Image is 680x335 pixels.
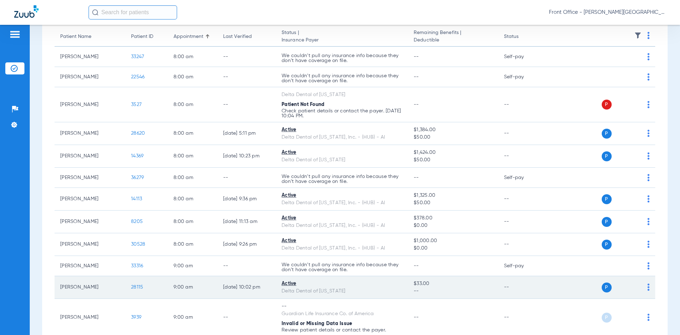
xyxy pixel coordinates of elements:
[282,192,402,199] div: Active
[217,233,276,256] td: [DATE] 9:26 PM
[498,67,546,87] td: Self-pay
[168,168,217,188] td: 8:00 AM
[131,285,143,290] span: 28115
[647,152,650,160] img: group-dot-blue.svg
[168,276,217,299] td: 9:00 AM
[168,233,217,256] td: 8:00 AM
[647,174,650,181] img: group-dot-blue.svg
[414,102,419,107] span: --
[414,280,492,287] span: $33.00
[498,87,546,122] td: --
[131,54,144,59] span: 33247
[498,168,546,188] td: Self-pay
[217,211,276,233] td: [DATE] 11:13 AM
[168,122,217,145] td: 8:00 AM
[55,47,125,67] td: [PERSON_NAME]
[168,256,217,276] td: 9:00 AM
[217,145,276,168] td: [DATE] 10:23 PM
[282,214,402,222] div: Active
[282,280,402,287] div: Active
[217,122,276,145] td: [DATE] 5:11 PM
[282,73,402,83] p: We couldn’t pull any insurance info because they don’t have coverage on file.
[414,315,419,320] span: --
[282,156,402,164] div: Delta Dental of [US_STATE]
[217,168,276,188] td: --
[414,134,492,141] span: $50.00
[602,283,612,292] span: P
[282,222,402,229] div: Delta Dental of [US_STATE], Inc. - (HUB) - AI
[282,303,402,310] div: --
[168,47,217,67] td: 8:00 AM
[498,47,546,67] td: Self-pay
[647,218,650,225] img: group-dot-blue.svg
[55,233,125,256] td: [PERSON_NAME]
[414,192,492,199] span: $1,325.00
[168,211,217,233] td: 8:00 AM
[647,101,650,108] img: group-dot-blue.svg
[217,188,276,211] td: [DATE] 9:36 PM
[602,217,612,227] span: P
[647,73,650,80] img: group-dot-blue.svg
[55,276,125,299] td: [PERSON_NAME]
[131,33,162,40] div: Patient ID
[414,37,492,44] span: Deductible
[217,67,276,87] td: --
[131,315,141,320] span: 3939
[282,37,402,44] span: Insurance Payer
[498,145,546,168] td: --
[55,145,125,168] td: [PERSON_NAME]
[276,27,408,47] th: Status |
[282,310,402,318] div: Guardian Life Insurance Co. of America
[282,149,402,156] div: Active
[647,241,650,248] img: group-dot-blue.svg
[414,222,492,229] span: $0.00
[549,9,666,16] span: Front Office - [PERSON_NAME][GEOGRAPHIC_DATA] Dental Care
[414,287,492,295] span: --
[647,284,650,291] img: group-dot-blue.svg
[282,108,402,118] p: Check patient details or contact the payer. [DATE] 10:04 PM.
[282,53,402,63] p: We couldn’t pull any insurance info because they don’t have coverage on file.
[498,211,546,233] td: --
[282,91,402,99] div: Delta Dental of [US_STATE]
[282,174,402,184] p: We couldn’t pull any insurance info because they don’t have coverage on file.
[217,47,276,67] td: --
[168,87,217,122] td: 8:00 AM
[282,134,402,141] div: Delta Dental of [US_STATE], Inc. - (HUB) - AI
[9,30,21,39] img: hamburger-icon
[602,100,612,110] span: P
[634,32,641,39] img: filter.svg
[60,33,120,40] div: Patient Name
[647,195,650,202] img: group-dot-blue.svg
[498,122,546,145] td: --
[131,131,145,136] span: 28620
[55,122,125,145] td: [PERSON_NAME]
[55,188,125,211] td: [PERSON_NAME]
[131,153,143,158] span: 14369
[217,276,276,299] td: [DATE] 10:02 PM
[498,233,546,256] td: --
[174,33,212,40] div: Appointment
[217,87,276,122] td: --
[223,33,270,40] div: Last Verified
[414,156,492,164] span: $50.00
[414,149,492,156] span: $1,424.00
[55,211,125,233] td: [PERSON_NAME]
[223,33,252,40] div: Last Verified
[647,53,650,60] img: group-dot-blue.svg
[498,27,546,47] th: Status
[282,321,352,326] span: Invalid or Missing Data Issue
[498,188,546,211] td: --
[92,9,98,16] img: Search Icon
[282,287,402,295] div: Delta Dental of [US_STATE]
[282,199,402,207] div: Delta Dental of [US_STATE], Inc. - (HUB) - AI
[498,256,546,276] td: Self-pay
[414,54,419,59] span: --
[645,301,680,335] div: Chat Widget
[498,276,546,299] td: --
[647,262,650,269] img: group-dot-blue.svg
[414,245,492,252] span: $0.00
[282,102,324,107] span: Patient Not Found
[60,33,91,40] div: Patient Name
[131,242,145,247] span: 30528
[282,126,402,134] div: Active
